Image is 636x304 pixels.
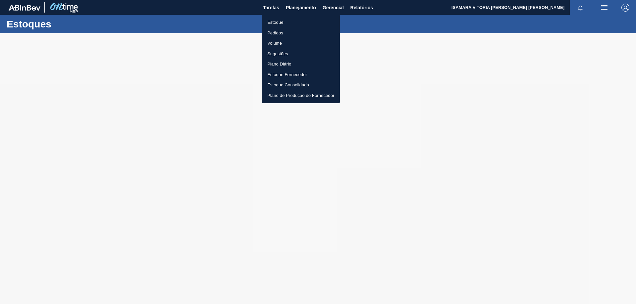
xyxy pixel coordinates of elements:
a: Estoque [262,17,340,28]
a: Estoque Fornecedor [262,69,340,80]
a: Sugestões [262,49,340,59]
a: Plano Diário [262,59,340,69]
a: Pedidos [262,28,340,38]
a: Volume [262,38,340,49]
a: Plano de Produção do Fornecedor [262,90,340,101]
a: Estoque Consolidado [262,80,340,90]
